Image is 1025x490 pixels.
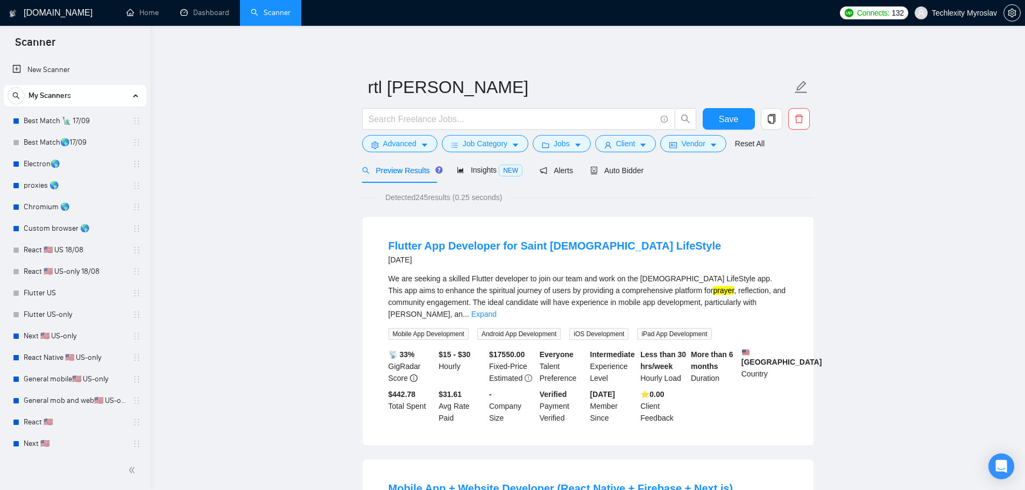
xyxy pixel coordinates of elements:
[637,328,711,340] span: iPad App Development
[463,310,469,318] span: ...
[132,332,141,340] span: holder
[132,224,141,233] span: holder
[457,166,464,174] span: area-chart
[362,167,370,174] span: search
[789,114,809,124] span: delete
[132,310,141,319] span: holder
[540,390,567,399] b: Verified
[590,350,635,359] b: Intermediate
[24,132,126,153] a: Best Match🌎17/09
[640,350,686,371] b: Less than 30 hrs/week
[434,165,444,175] div: Tooltip anchor
[489,374,522,382] span: Estimated
[660,135,726,152] button: idcardVendorcaret-down
[590,166,644,175] span: Auto Bidder
[24,368,126,390] a: General mobile🇺🇸 US-only
[251,8,291,17] a: searchScanner
[132,396,141,405] span: holder
[24,347,126,368] a: React Native 🇺🇸 US-only
[6,34,64,57] span: Scanner
[703,108,755,130] button: Save
[499,165,522,176] span: NEW
[383,138,416,150] span: Advanced
[132,267,141,276] span: holder
[988,453,1014,479] div: Open Intercom Messenger
[24,282,126,304] a: Flutter US
[691,350,733,371] b: More than 6 months
[669,141,677,149] span: idcard
[794,80,808,94] span: edit
[132,138,141,147] span: holder
[1004,9,1020,17] span: setting
[538,349,588,384] div: Talent Preference
[439,350,470,359] b: $15 - $30
[24,175,126,196] a: proxies 🌎
[126,8,159,17] a: homeHome
[24,239,126,261] a: React 🇺🇸 US 18/08
[388,273,788,320] div: We are seeking a skilled Flutter developer to join our team and work on the [DEMOGRAPHIC_DATA] Li...
[388,328,469,340] span: Mobile App Development
[8,92,24,100] span: search
[713,286,734,295] mark: prayer
[512,141,519,149] span: caret-down
[761,108,782,130] button: copy
[540,167,547,174] span: notification
[24,218,126,239] a: Custom browser 🌎
[442,135,528,152] button: barsJob Categorycaret-down
[1003,4,1021,22] button: setting
[681,138,705,150] span: Vendor
[689,349,739,384] div: Duration
[538,388,588,424] div: Payment Verified
[369,112,656,126] input: Search Freelance Jobs...
[439,390,462,399] b: $31.61
[132,439,141,448] span: holder
[471,310,497,318] a: Expand
[24,390,126,411] a: General mob and web🇺🇸 US-only - to be done
[388,390,416,399] b: $ 442.78
[362,166,440,175] span: Preview Results
[24,196,126,218] a: Chromium 🌎
[540,350,574,359] b: Everyone
[574,141,582,149] span: caret-down
[24,433,126,455] a: Next 🇺🇸
[410,374,418,382] span: info-circle
[29,85,71,106] span: My Scanners
[710,141,717,149] span: caret-down
[132,418,141,427] span: holder
[9,5,17,22] img: logo
[132,160,141,168] span: holder
[487,349,538,384] div: Fixed-Price
[540,166,573,175] span: Alerts
[4,59,146,81] li: New Scanner
[132,375,141,384] span: holder
[595,135,656,152] button: userClientcaret-down
[719,112,738,126] span: Save
[132,353,141,362] span: holder
[388,240,722,252] a: Flutter App Developer for Saint [DEMOGRAPHIC_DATA] LifeStyle
[371,141,379,149] span: setting
[675,114,696,124] span: search
[24,325,126,347] a: Next 🇺🇸 US-only
[892,7,903,19] span: 132
[616,138,635,150] span: Client
[132,289,141,297] span: holder
[378,191,510,203] span: Detected 245 results (0.25 seconds)
[590,167,598,174] span: robot
[128,465,139,475] span: double-left
[24,411,126,433] a: React 🇺🇸
[542,141,549,149] span: folder
[421,141,428,149] span: caret-down
[180,8,229,17] a: dashboardDashboard
[451,141,458,149] span: bars
[590,390,615,399] b: [DATE]
[638,388,689,424] div: Client Feedback
[489,350,525,359] b: $ 17550.00
[739,349,790,384] div: Country
[132,246,141,254] span: holder
[533,135,591,152] button: folderJobscaret-down
[554,138,570,150] span: Jobs
[788,108,810,130] button: delete
[132,117,141,125] span: holder
[388,253,722,266] div: [DATE]
[477,328,561,340] span: Android App Development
